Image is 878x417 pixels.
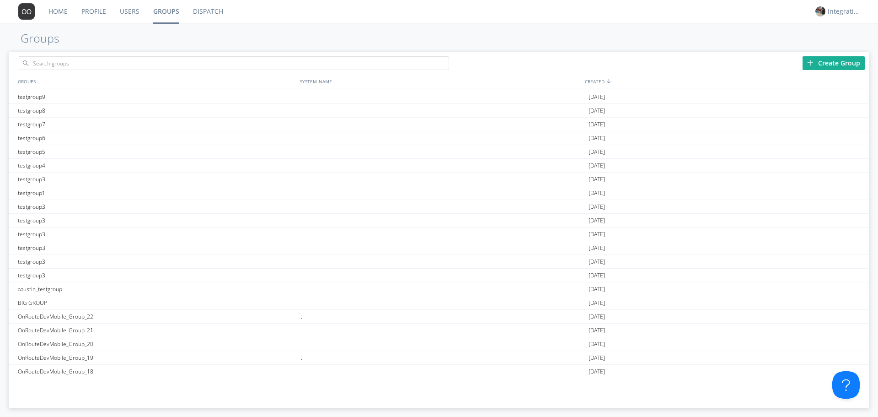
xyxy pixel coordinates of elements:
span: [DATE] [589,269,605,282]
a: testgroup3[DATE] [9,227,869,241]
a: testgroup3[DATE] [9,241,869,255]
span: [DATE] [589,351,605,365]
span: [DATE] [589,227,605,241]
div: OnRouteDevMobile_Group_18 [16,365,299,378]
a: OnRouteDevMobile_Group_21[DATE] [9,324,869,337]
a: testgroup8[DATE] [9,104,869,118]
a: testgroup4[DATE] [9,159,869,173]
div: Create Group [803,56,865,70]
a: testgroup3[DATE] [9,255,869,269]
div: aaustin_testgroup [16,282,299,296]
div: testgroup3 [16,269,299,282]
span: [DATE] [589,337,605,351]
div: testgroup3 [16,227,299,241]
a: aaustin_testgroup[DATE] [9,282,869,296]
span: [DATE] [589,159,605,173]
a: testgroup3[DATE] [9,173,869,186]
div: testgroup3 [16,173,299,186]
a: testgroup1[DATE] [9,186,869,200]
div: testgroup7 [16,118,299,131]
div: testgroup3 [16,255,299,268]
span: [DATE] [589,324,605,337]
span: [DATE] [589,310,605,324]
div: . [299,351,586,364]
a: testgroup5[DATE] [9,145,869,159]
span: [DATE] [589,131,605,145]
a: BIG GROUP[DATE] [9,296,869,310]
span: [DATE] [589,255,605,269]
a: OnRouteDevMobile_Group_18[DATE] [9,365,869,379]
span: [DATE] [589,296,605,310]
span: [DATE] [589,186,605,200]
div: SYSTEM_NAME [298,75,583,88]
div: testgroup9 [16,90,299,103]
div: testgroup6 [16,131,299,145]
div: testgroup3 [16,241,299,255]
img: plus.svg [807,60,814,66]
span: [DATE] [589,365,605,379]
a: testgroup7[DATE] [9,118,869,131]
input: Search groups [19,56,449,70]
div: . [299,310,586,323]
div: testgroup3 [16,214,299,227]
iframe: Toggle Customer Support [832,371,860,399]
img: 373638.png [18,3,35,20]
a: OnRouteDevMobile_Group_19.[DATE] [9,351,869,365]
div: OnRouteDevMobile_Group_21 [16,324,299,337]
div: integrationstageadmin1 [828,7,862,16]
div: OnRouteDevMobile_Group_20 [16,337,299,351]
a: OnRouteDevMobile_Group_20[DATE] [9,337,869,351]
span: [DATE] [589,214,605,227]
div: OnRouteDevMobile_Group_19 [16,351,299,364]
div: testgroup1 [16,186,299,200]
div: BIG GROUP [16,296,299,309]
div: GROUPS [16,75,295,88]
div: testgroup3 [16,200,299,213]
img: f4e8944a4fa4411c9b97ff3ae987ed99 [815,6,825,16]
span: [DATE] [589,282,605,296]
span: [DATE] [589,90,605,104]
div: testgroup8 [16,104,299,117]
span: [DATE] [589,200,605,214]
a: testgroup9[DATE] [9,90,869,104]
a: testgroup3[DATE] [9,214,869,227]
span: [DATE] [589,104,605,118]
span: [DATE] [589,241,605,255]
a: testgroup6[DATE] [9,131,869,145]
span: [DATE] [589,118,605,131]
a: testgroup3[DATE] [9,200,869,214]
a: OnRouteDevMobile_Group_22.[DATE] [9,310,869,324]
a: testgroup3[DATE] [9,269,869,282]
div: OnRouteDevMobile_Group_22 [16,310,299,323]
div: testgroup5 [16,145,299,158]
div: CREATED [583,75,869,88]
span: [DATE] [589,145,605,159]
div: testgroup4 [16,159,299,172]
span: [DATE] [589,173,605,186]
